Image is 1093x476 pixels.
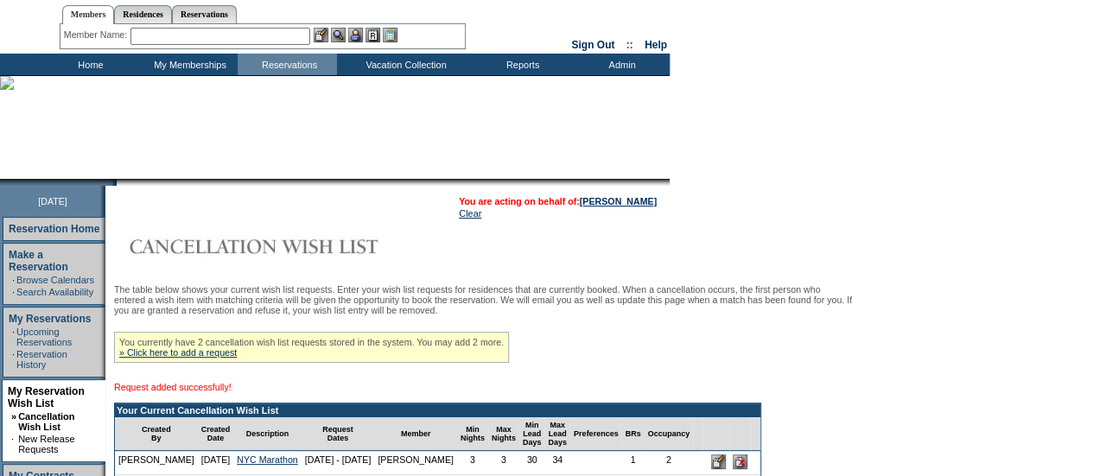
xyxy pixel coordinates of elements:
td: [PERSON_NAME] [115,451,198,475]
td: · [12,275,15,285]
td: Admin [570,54,670,75]
img: blank.gif [117,179,118,186]
img: Cancellation Wish List [114,229,460,263]
a: Cancellation Wish List [18,411,74,432]
a: Reservation History [16,349,67,370]
td: 2 [645,451,694,475]
td: Vacation Collection [337,54,471,75]
a: My Reservation Wish List [8,385,85,409]
a: » Click here to add a request [119,347,237,358]
td: Max Nights [488,417,519,451]
a: Reservations [172,5,237,23]
img: Reservations [365,28,380,42]
td: [PERSON_NAME] [374,451,457,475]
div: Member Name: [64,28,130,42]
div: You currently have 2 cancellation wish list requests stored in the system. You may add 2 more. [114,332,509,363]
a: Make a Reservation [9,249,68,273]
a: Upcoming Reservations [16,327,72,347]
img: Impersonate [348,28,363,42]
td: Reservations [238,54,337,75]
a: Residences [114,5,172,23]
td: [DATE] [198,451,234,475]
a: My Reservations [9,313,91,325]
td: 30 [519,451,545,475]
span: :: [626,39,633,51]
td: Member [374,417,457,451]
td: Preferences [570,417,622,451]
td: · [12,327,15,347]
td: · [12,349,15,370]
td: My Memberships [138,54,238,75]
a: Members [62,5,115,24]
img: b_edit.gif [314,28,328,42]
img: View [331,28,346,42]
td: Min Lead Days [519,417,545,451]
td: Occupancy [645,417,694,451]
td: Min Nights [457,417,488,451]
img: promoShadowLeftCorner.gif [111,179,117,186]
td: 3 [488,451,519,475]
a: Search Availability [16,287,93,297]
td: Your Current Cancellation Wish List [115,403,760,417]
img: b_calculator.gif [383,28,397,42]
b: » [11,411,16,422]
a: Help [645,39,667,51]
td: 34 [544,451,570,475]
td: Created Date [198,417,234,451]
span: You are acting on behalf of: [459,196,657,206]
a: Sign Out [571,39,614,51]
a: Browse Calendars [16,275,94,285]
td: Max Lead Days [544,417,570,451]
td: Created By [115,417,198,451]
td: · [12,287,15,297]
span: [DATE] [38,196,67,206]
td: Request Dates [302,417,375,451]
td: 1 [621,451,644,475]
a: Reservation Home [9,223,99,235]
input: Edit this Request [711,454,726,469]
td: Reports [471,54,570,75]
a: New Release Requests [18,434,74,454]
span: Request added successfully! [114,382,232,392]
td: BRs [621,417,644,451]
a: NYC Marathon [237,454,297,465]
td: · [11,434,16,454]
nobr: [DATE] - [DATE] [305,454,372,465]
a: Clear [459,208,481,219]
td: Description [233,417,301,451]
a: [PERSON_NAME] [580,196,657,206]
td: Home [39,54,138,75]
input: Delete this Request [733,454,747,469]
td: 3 [457,451,488,475]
